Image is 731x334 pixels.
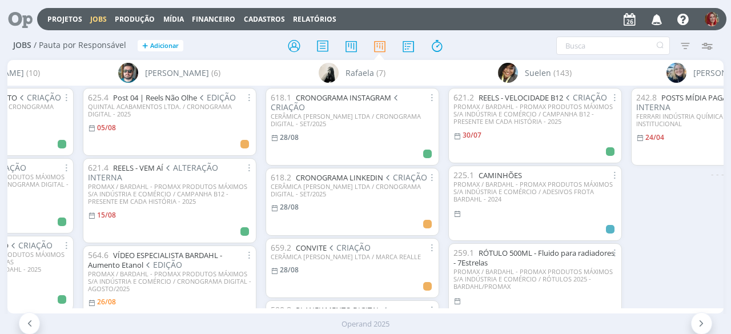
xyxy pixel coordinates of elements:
[88,92,109,103] span: 625.4
[271,304,291,315] span: 590.8
[453,248,614,268] a: RÓTULO 500ML - Fluido para radiadores - 7Estrelas
[88,103,251,118] div: QUINTAL ACABAMENTOS LTDA. / CRONOGRAMA DIGITAL - 2025
[97,297,116,307] : 26/08
[453,92,474,103] span: 621.2
[145,67,209,79] span: [PERSON_NAME]
[280,202,299,212] : 28/08
[150,42,179,50] span: Adicionar
[17,92,61,103] span: CRIAÇÃO
[88,250,109,260] span: 564.6
[271,92,401,112] span: CRIAÇÃO
[192,14,235,24] a: Financeiro
[271,304,390,325] span: ALTERAÇÃO CLIENTE
[88,250,222,270] a: VÍDEO ESPECIALISTA BARDAHL - Aumento Etanol
[453,170,474,180] span: 225.1
[383,172,427,183] span: CRIAÇÃO
[453,247,474,258] span: 259.1
[290,15,340,24] button: Relatórios
[271,253,434,260] div: CERÂMICA [PERSON_NAME] LTDA / MARCA REALLE
[197,92,236,103] span: EDIÇÃO
[376,67,385,79] span: (7)
[271,183,434,198] div: CERÂMICA [PERSON_NAME] LTDA / CRONOGRAMA DIGITAL - SET/2025
[113,163,163,173] a: REELS - VEM AÍ
[142,40,148,52] span: +
[296,305,380,315] a: PLANEJAMENTO DIGITAL
[97,123,116,132] : 05/08
[240,15,288,24] button: Cadastros
[636,92,657,103] span: 242.8
[97,210,116,220] : 15/08
[9,240,53,251] span: CRIAÇÃO
[327,242,371,253] span: CRIAÇÃO
[296,92,391,103] a: CRONOGRAMA INSTAGRAM
[88,162,218,183] span: ALTERAÇÃO INTERNA
[453,180,617,203] div: PROMAX / BARDAHL - PROMAX PRODUTOS MÁXIMOS S/A INDÚSTRIA E COMÉRCIO / ADESIVOS FROTA BARDAHL - 2024
[645,132,664,142] : 24/04
[271,92,291,103] span: 618.1
[479,92,563,103] a: REELS - VELOCIDADE B12
[346,67,374,79] span: Rafaela
[319,63,339,83] img: R
[111,15,158,24] button: Produção
[705,12,719,26] img: G
[118,63,138,83] img: R
[296,243,327,253] a: CONVITE
[88,183,251,206] div: PROMAX / BARDAHL - PROMAX PRODUTOS MÁXIMOS S/A INDÚSTRIA E COMÉRCIO / CAMPANHA B12 - PRESENTE EM ...
[44,15,86,24] button: Projetos
[498,63,518,83] img: S
[553,67,572,79] span: (143)
[88,270,251,293] div: PROMAX / BARDAHL - PROMAX PRODUTOS MÁXIMOS S/A INDÚSTRIA E COMÉRCIO / CRONOGRAMA DIGITAL - AGOSTO...
[113,92,197,103] a: Post 04 | Reels Não Olhe
[138,40,183,52] button: +Adicionar
[271,172,291,183] span: 618.2
[525,67,551,79] span: Suelen
[479,170,522,180] a: CAMINHÕES
[13,41,31,50] span: Jobs
[87,15,110,24] button: Jobs
[661,92,727,103] a: POSTS MÍDIA PAGA
[556,37,670,55] input: Busca
[293,14,336,24] a: Relatórios
[188,15,239,24] button: Financeiro
[271,242,291,253] span: 659.2
[296,172,383,183] a: CRONOGRAMA LINKEDIN
[280,265,299,275] : 28/08
[463,130,481,140] : 30/07
[704,9,720,29] button: G
[280,132,299,142] : 28/08
[26,67,40,79] span: (10)
[160,15,187,24] button: Mídia
[88,162,109,173] span: 621.4
[143,259,182,270] span: EDIÇÃO
[453,268,617,291] div: PROMAX / BARDAHL - PROMAX PRODUTOS MÁXIMOS S/A INDÚSTRIA E COMÉRCIO / RÓTULOS 2025 - BARDAHL/PROMAX
[90,14,107,24] a: Jobs
[271,112,434,127] div: CERÂMICA [PERSON_NAME] LTDA / CRONOGRAMA DIGITAL - SET/2025
[115,14,155,24] a: Produção
[244,14,285,24] span: Cadastros
[211,67,220,79] span: (6)
[47,14,82,24] a: Projetos
[163,14,184,24] a: Mídia
[666,63,686,83] img: T
[34,41,126,50] span: / Pauta por Responsável
[563,92,607,103] span: CRIAÇÃO
[453,103,617,126] div: PROMAX / BARDAHL - PROMAX PRODUTOS MÁXIMOS S/A INDÚSTRIA E COMÉRCIO / CAMPANHA B12 - PRESENTE EM ...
